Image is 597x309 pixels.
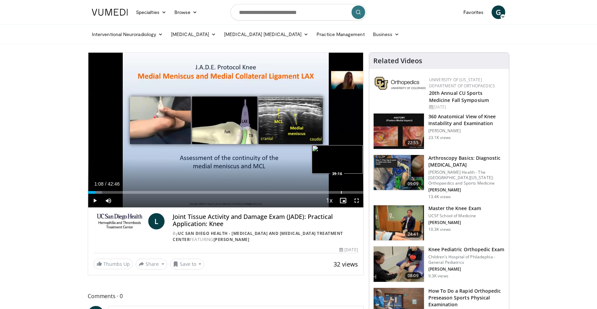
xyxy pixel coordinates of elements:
[336,194,350,207] button: Enable picture-in-picture mode
[373,205,505,241] a: 24:41 Master the Knee Exam UCSF School of Medicine [PERSON_NAME] 10.3K views
[374,205,424,241] img: 5866c4ed-3974-4147-8369-9a923495f326.150x105_q85_crop-smart_upscale.jpg
[88,53,363,208] video-js: Video Player
[214,237,250,242] a: [PERSON_NAME]
[88,292,364,301] span: Comments 0
[374,246,424,282] img: 07f39ecc-9ec5-4f2d-bf21-752d46520d3f.150x105_q85_crop-smart_upscale.jpg
[231,4,366,20] input: Search topics, interventions
[170,259,205,270] button: Save to
[428,170,505,186] p: [PERSON_NAME] Health - The [GEOGRAPHIC_DATA][US_STATE]: Orthopaedics and Sports Medicine
[428,194,451,200] p: 13.4K views
[428,246,505,253] h3: Knee Pediatric Orthopedic Exam
[405,139,421,146] span: 22:55
[173,230,358,243] div: By FEATURING
[429,77,495,89] a: University of [US_STATE] Department of Orthopaedics
[102,194,115,207] button: Mute
[405,181,421,187] span: 09:09
[170,5,202,19] a: Browse
[428,227,451,232] p: 10.3K views
[373,113,505,149] a: 22:55 360 Anatomical View of Knee Instability and Examination [PERSON_NAME] 23.1K views
[428,254,505,265] p: Children’s Hospital of Philadephia - General Pediatrics
[173,213,358,228] h4: Joint Tissue Activity and Damage Exam (JADE): Practical Application: Knee
[428,267,505,272] p: [PERSON_NAME]
[428,187,505,193] p: [PERSON_NAME]
[405,231,421,238] span: 24:41
[148,213,165,229] a: L
[428,205,481,212] h3: Master the Knee Exam
[88,194,102,207] button: Play
[374,155,424,190] img: 80b9674e-700f-42d5-95ff-2772df9e177e.jpeg.150x105_q85_crop-smart_upscale.jpg
[339,247,358,253] div: [DATE]
[369,28,404,41] a: Business
[373,155,505,200] a: 09:09 Arthroscopy Basics: Diagnostic [MEDICAL_DATA] [PERSON_NAME] Health - The [GEOGRAPHIC_DATA][...
[88,191,363,194] div: Progress Bar
[429,90,489,103] a: 20th Annual CU Sports Medicine Fall Symposium
[459,5,488,19] a: Favorites
[92,9,128,16] img: VuMedi Logo
[428,155,505,168] h3: Arthroscopy Basics: Diagnostic [MEDICAL_DATA]
[173,230,343,242] a: UC San Diego Health - [MEDICAL_DATA] and [MEDICAL_DATA] Treatment Center
[373,246,505,282] a: 08:09 Knee Pediatric Orthopedic Exam Children’s Hospital of Philadephia - General Pediatrics [PER...
[88,28,167,41] a: Interventional Neuroradiology
[220,28,312,41] a: [MEDICAL_DATA] [MEDICAL_DATA]
[373,57,422,65] h4: Related Videos
[428,213,481,219] p: UCSF School of Medicine
[428,273,448,279] p: 9.3K views
[374,114,424,149] img: 533d6d4f-9d9f-40bd-bb73-b810ec663725.150x105_q85_crop-smart_upscale.jpg
[375,77,426,90] img: 355603a8-37da-49b6-856f-e00d7e9307d3.png.150x105_q85_autocrop_double_scale_upscale_version-0.2.png
[334,260,358,268] span: 32 views
[93,259,133,269] a: Thumbs Up
[428,113,505,127] h3: 360 Anatomical View of Knee Instability and Examination
[132,5,170,19] a: Specialties
[405,272,421,279] span: 08:09
[108,181,120,187] span: 42:46
[492,5,505,19] a: G
[93,213,146,229] img: UC San Diego Health - Hemophilia and Thrombosis Treatment Center
[429,104,504,110] div: [DATE]
[312,28,369,41] a: Practice Management
[428,288,505,308] h3: How To Do a Rapid Orthopedic Preseason Sports Physical Examination
[428,220,481,225] p: [PERSON_NAME]
[136,259,167,270] button: Share
[312,145,363,174] img: image.jpeg
[105,181,106,187] span: /
[323,194,336,207] button: Playback Rate
[94,181,103,187] span: 1:08
[350,194,363,207] button: Fullscreen
[428,135,451,140] p: 23.1K views
[428,128,505,134] p: [PERSON_NAME]
[167,28,220,41] a: [MEDICAL_DATA]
